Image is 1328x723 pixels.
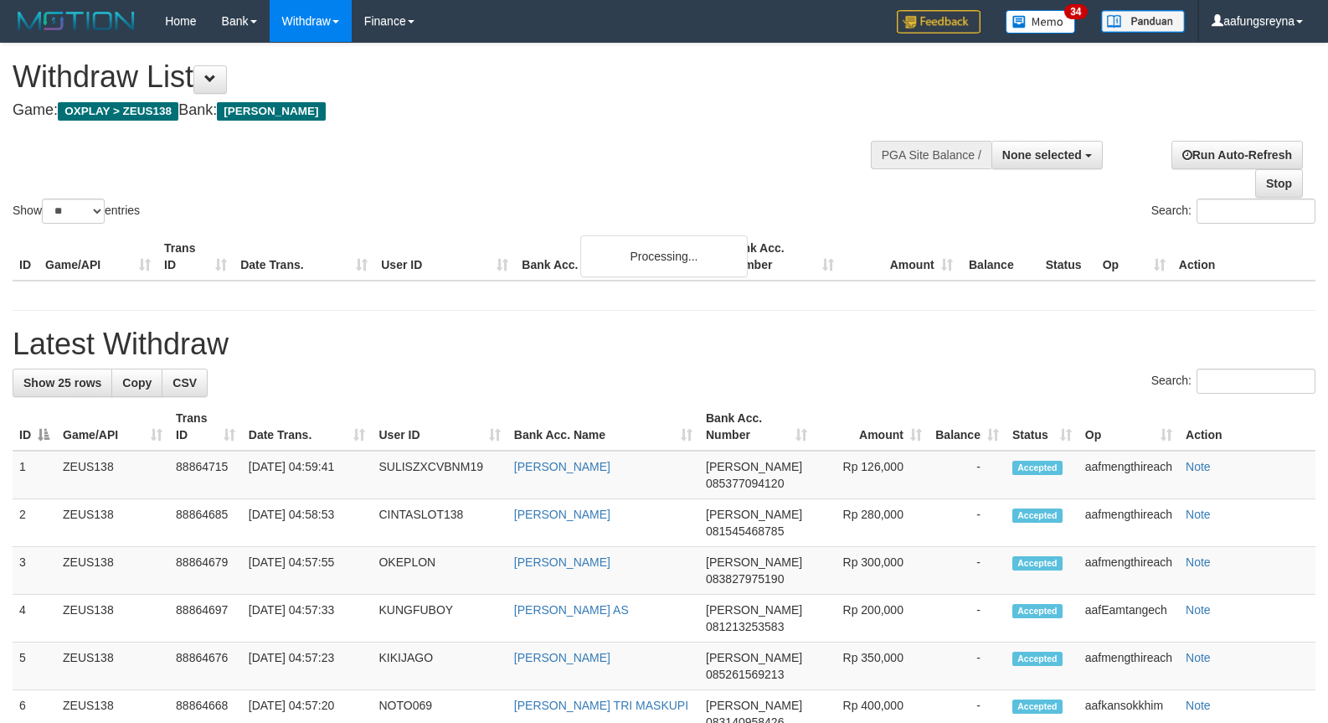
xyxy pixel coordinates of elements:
a: Note [1186,699,1211,712]
span: Show 25 rows [23,376,101,390]
span: Accepted [1012,604,1063,618]
td: - [929,547,1006,595]
select: Showentries [42,199,105,224]
a: Note [1186,508,1211,521]
td: KUNGFUBOY [372,595,507,643]
td: ZEUS138 [56,643,169,690]
td: 88864697 [169,595,242,643]
td: 1 [13,451,56,499]
span: [PERSON_NAME] [706,699,802,712]
td: - [929,499,1006,547]
td: aafmengthireach [1078,451,1179,499]
span: None selected [1002,148,1082,162]
th: Date Trans. [234,233,374,281]
span: CSV [172,376,197,390]
th: Game/API [39,233,157,281]
label: Search: [1151,369,1315,394]
td: CINTASLOT138 [372,499,507,547]
td: [DATE] 04:59:41 [242,451,373,499]
th: User ID: activate to sort column ascending [372,403,507,451]
div: Processing... [580,235,748,277]
img: MOTION_logo.png [13,8,140,34]
span: [PERSON_NAME] [217,102,325,121]
span: Accepted [1012,461,1063,475]
td: 3 [13,547,56,595]
td: ZEUS138 [56,451,169,499]
td: - [929,643,1006,690]
label: Search: [1151,199,1315,224]
th: Trans ID [157,233,234,281]
span: Copy 083827975190 to clipboard [706,572,784,586]
th: Balance: activate to sort column ascending [929,403,1006,451]
span: OXPLAY > ZEUS138 [58,102,178,121]
h1: Latest Withdraw [13,328,1315,361]
span: Accepted [1012,556,1063,571]
th: Bank Acc. Name [515,233,721,281]
h4: Game: Bank: [13,102,868,119]
span: Accepted [1012,700,1063,714]
td: 5 [13,643,56,690]
th: Amount [841,233,960,281]
td: [DATE] 04:57:55 [242,547,373,595]
span: Accepted [1012,509,1063,523]
span: [PERSON_NAME] [706,460,802,473]
th: Op [1096,233,1172,281]
td: Rp 300,000 [814,547,929,595]
button: None selected [991,141,1103,169]
th: Action [1172,233,1315,281]
a: [PERSON_NAME] [514,508,610,521]
th: Status: activate to sort column ascending [1006,403,1078,451]
th: Action [1179,403,1315,451]
td: [DATE] 04:57:23 [242,643,373,690]
img: Feedback.jpg [897,10,981,34]
a: CSV [162,369,208,397]
span: Copy 081545468785 to clipboard [706,524,784,538]
a: Run Auto-Refresh [1171,141,1303,169]
td: 88864676 [169,643,242,690]
th: ID [13,233,39,281]
td: Rp 126,000 [814,451,929,499]
th: Date Trans.: activate to sort column ascending [242,403,373,451]
th: Bank Acc. Name: activate to sort column ascending [507,403,699,451]
th: Bank Acc. Number: activate to sort column ascending [699,403,814,451]
td: ZEUS138 [56,547,169,595]
td: Rp 350,000 [814,643,929,690]
span: Copy 085377094120 to clipboard [706,477,784,490]
span: 34 [1064,4,1087,19]
span: [PERSON_NAME] [706,603,802,617]
span: [PERSON_NAME] [706,555,802,569]
td: SULISZXCVBNM19 [372,451,507,499]
td: aafmengthireach [1078,643,1179,690]
td: ZEUS138 [56,595,169,643]
td: 4 [13,595,56,643]
a: Note [1186,460,1211,473]
td: [DATE] 04:57:33 [242,595,373,643]
a: [PERSON_NAME] [514,555,610,569]
a: [PERSON_NAME] [514,651,610,664]
td: KIKIJAGO [372,643,507,690]
td: Rp 200,000 [814,595,929,643]
td: 88864679 [169,547,242,595]
h1: Withdraw List [13,60,868,94]
a: [PERSON_NAME] TRI MASKUPI [514,699,688,712]
td: - [929,595,1006,643]
a: [PERSON_NAME] [514,460,610,473]
td: [DATE] 04:58:53 [242,499,373,547]
a: Copy [111,369,162,397]
img: Button%20Memo.svg [1006,10,1076,34]
span: Copy 081213253583 to clipboard [706,620,784,633]
th: Amount: activate to sort column ascending [814,403,929,451]
td: 2 [13,499,56,547]
th: User ID [374,233,515,281]
td: - [929,451,1006,499]
input: Search: [1197,199,1315,224]
th: ID: activate to sort column descending [13,403,56,451]
td: OKEPLON [372,547,507,595]
div: PGA Site Balance / [871,141,991,169]
td: Rp 280,000 [814,499,929,547]
th: Bank Acc. Number [721,233,840,281]
td: aafEamtangech [1078,595,1179,643]
td: aafmengthireach [1078,547,1179,595]
span: [PERSON_NAME] [706,651,802,664]
th: Game/API: activate to sort column ascending [56,403,169,451]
